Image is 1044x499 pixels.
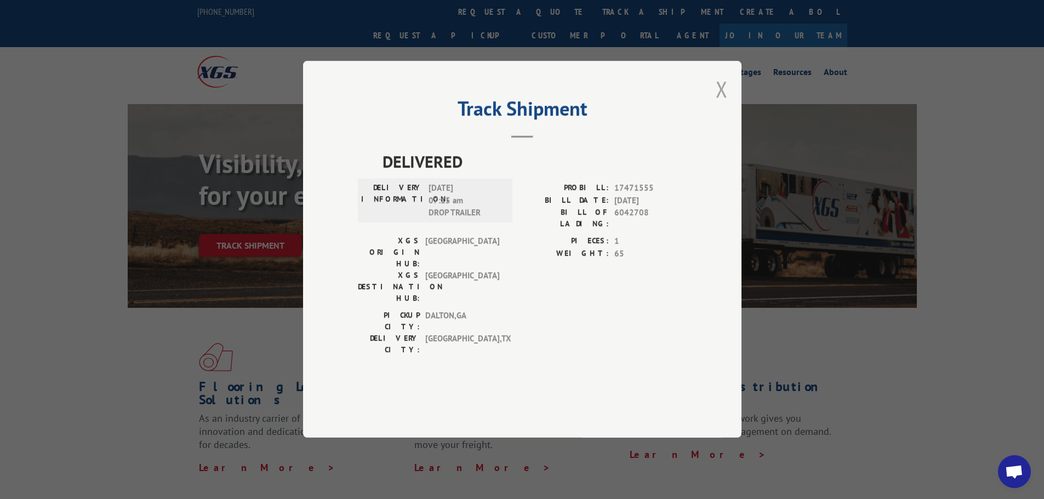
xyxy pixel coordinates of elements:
[358,310,420,333] label: PICKUP CITY:
[614,182,687,195] span: 17471555
[522,236,609,248] label: PIECES:
[358,270,420,305] label: XGS DESTINATION HUB:
[358,101,687,122] h2: Track Shipment
[614,207,687,230] span: 6042708
[425,270,499,305] span: [GEOGRAPHIC_DATA]
[522,194,609,207] label: BILL DATE:
[358,236,420,270] label: XGS ORIGIN HUB:
[522,182,609,195] label: PROBILL:
[614,248,687,260] span: 65
[383,150,687,174] span: DELIVERED
[522,207,609,230] label: BILL OF LADING:
[425,310,499,333] span: DALTON , GA
[429,182,503,220] span: [DATE] 07:15 am DROP TRAILER
[614,194,687,207] span: [DATE]
[425,236,499,270] span: [GEOGRAPHIC_DATA]
[614,236,687,248] span: 1
[425,333,499,356] span: [GEOGRAPHIC_DATA] , TX
[522,248,609,260] label: WEIGHT:
[361,182,423,220] label: DELIVERY INFORMATION:
[998,455,1031,488] div: Open chat
[358,333,420,356] label: DELIVERY CITY:
[716,74,728,104] button: Close modal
